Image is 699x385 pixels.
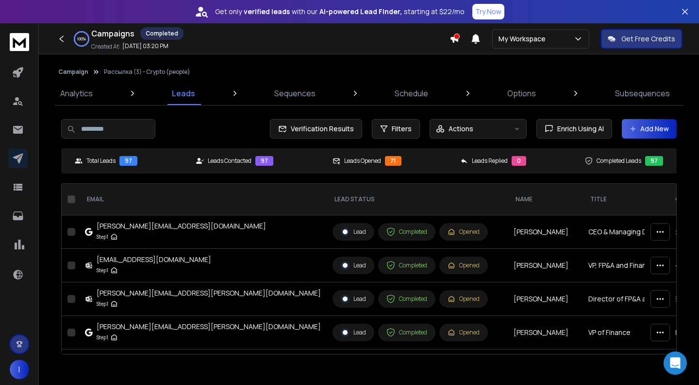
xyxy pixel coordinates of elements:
td: [PERSON_NAME] [508,350,582,383]
div: 97 [255,156,273,166]
th: title [582,184,667,215]
th: NAME [508,184,582,215]
p: Leads Replied [472,157,508,165]
button: Add New [622,119,677,139]
button: Enrich Using AI [536,119,612,139]
td: [PERSON_NAME] [508,215,582,249]
div: Completed [386,227,427,236]
p: Options [507,87,536,99]
p: Leads Opened [344,157,381,165]
a: Leads [166,82,201,105]
td: Director of FP&A and Tax [582,282,667,316]
button: I [10,360,29,379]
a: Sequences [268,82,321,105]
p: Step 1 [97,332,108,342]
p: [DATE] 03:20 PM [122,42,168,50]
p: Leads Contacted [208,157,251,165]
div: [PERSON_NAME][EMAIL_ADDRESS][PERSON_NAME][DOMAIN_NAME] [97,288,321,298]
span: Enrich Using AI [553,124,604,134]
div: 97 [119,156,137,166]
td: VP, FP&A and Financial Operations [582,249,667,282]
th: LEAD STATUS [327,184,508,215]
div: 97 [645,156,663,166]
button: Campaign [58,68,88,76]
span: Filters [392,124,412,134]
a: Subsequences [609,82,676,105]
a: Options [501,82,542,105]
div: Completed [386,261,427,270]
p: Analytics [60,87,93,99]
div: [PERSON_NAME][EMAIL_ADDRESS][DOMAIN_NAME] [97,221,266,231]
div: 71 [385,156,401,166]
div: Open Intercom Messenger [664,351,687,375]
div: Opened [448,329,480,336]
button: Verification Results [270,119,362,139]
p: Schedule [395,87,428,99]
strong: verified leads [244,7,290,17]
div: [EMAIL_ADDRESS][DOMAIN_NAME] [97,255,211,264]
p: 100 % [77,36,86,42]
div: Lead [341,295,366,303]
td: VP of Finance [582,316,667,350]
a: Analytics [54,82,99,105]
td: [PERSON_NAME] [508,316,582,350]
img: logo [10,33,29,51]
td: Director of Accounting [582,350,667,383]
button: Filters [372,119,420,139]
div: Opened [448,295,480,303]
p: Get Free Credits [621,34,675,44]
div: Completed [386,295,427,303]
button: Get Free Credits [601,29,682,49]
div: Completed [386,328,427,337]
div: Completed [140,27,183,40]
button: Try Now [472,4,504,19]
p: Step 1 [97,232,108,242]
p: Created At: [91,43,120,51]
p: Subsequences [615,87,670,99]
p: Step 1 [97,265,108,275]
strong: AI-powered Lead Finder, [319,7,402,17]
div: [PERSON_NAME][EMAIL_ADDRESS][PERSON_NAME][DOMAIN_NAME] [97,322,321,332]
td: [PERSON_NAME] [508,282,582,316]
div: 0 [512,156,526,166]
p: Completed Leads [597,157,641,165]
td: [PERSON_NAME] [508,249,582,282]
span: Verification Results [287,124,354,134]
a: Schedule [389,82,434,105]
p: Get only with our starting at $22/mo [215,7,465,17]
div: Opened [448,262,480,269]
div: Lead [341,261,366,270]
td: CEO & Managing Director [582,215,667,249]
div: Lead [341,328,366,337]
p: Рассылка (3) - Crypto (people) [104,68,190,76]
div: Opened [448,228,480,236]
th: EMAIL [79,184,327,215]
p: My Workspace [499,34,549,44]
h1: Campaigns [91,28,134,39]
p: Total Leads [86,157,116,165]
p: Actions [449,124,473,134]
p: Leads [172,87,195,99]
p: Sequences [274,87,316,99]
p: Try Now [475,7,501,17]
p: Step 1 [97,299,108,309]
div: Lead [341,227,366,236]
